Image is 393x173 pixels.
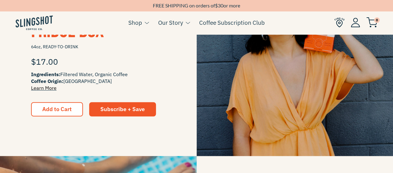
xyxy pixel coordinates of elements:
[31,52,166,71] div: $17.00
[351,18,360,27] img: Account
[334,17,345,28] img: Find Us
[366,19,377,26] a: 0
[89,102,156,116] a: Subscribe + Save
[128,18,142,27] a: Shop
[31,78,63,84] span: Coffee Origin:
[158,18,183,27] a: Our Story
[374,17,380,23] span: 0
[100,106,145,113] span: Subscribe + Save
[31,41,166,52] span: 64oz, READY-TO-DRINK
[31,85,57,91] a: Learn More
[31,71,166,91] span: Filtered Water, Organic Coffee [GEOGRAPHIC_DATA]
[31,71,60,77] span: Ingredients:
[199,18,265,27] a: Coffee Subscription Club
[218,2,223,8] span: 30
[366,17,377,28] img: cart
[42,106,72,113] span: Add to Cart
[215,2,218,8] span: $
[31,102,83,116] button: Add to Cart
